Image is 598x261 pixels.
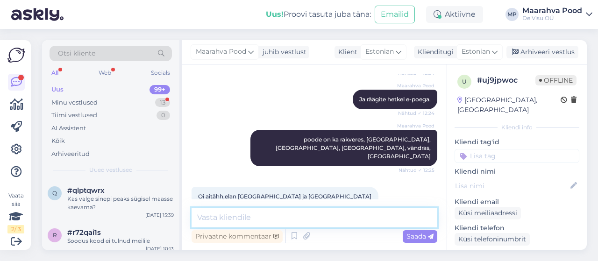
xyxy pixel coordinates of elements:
span: u [462,78,467,85]
span: Nähtud ✓ 12:25 [399,167,434,174]
div: All [50,67,60,79]
button: Emailid [375,6,415,23]
span: Maarahva Pood [397,122,434,129]
a: Maarahva PoodDe Visu OÜ [522,7,592,22]
div: Küsi meiliaadressi [455,207,521,219]
div: Klienditugi [414,47,454,57]
div: Proovi tasuta juba täna: [266,9,371,20]
div: 99+ [149,85,170,94]
div: 13 [155,98,170,107]
span: Maarahva Pood [196,47,246,57]
div: [DATE] 15:39 [145,212,174,219]
div: Vaata siia [7,191,24,233]
span: Estonian [462,47,490,57]
div: Küsi telefoninumbrit [455,233,530,246]
span: q [52,190,57,197]
span: Maarahva Pood [397,82,434,89]
div: Klient [335,47,357,57]
span: r [53,232,57,239]
p: Kliendi telefon [455,223,579,233]
p: Kliendi tag'id [455,137,579,147]
span: poode on ka rakveres, [GEOGRAPHIC_DATA], [GEOGRAPHIC_DATA], [GEOGRAPHIC_DATA], vändras, [GEOGRAPH... [276,136,432,160]
span: Oi aitähh,elan [GEOGRAPHIC_DATA] ja [GEOGRAPHIC_DATA] kõige ligem.Veelkord aitähh vastamast. [198,193,373,208]
span: Otsi kliente [58,49,95,58]
span: #qlptqwrx [67,186,105,195]
div: 0 [157,111,170,120]
span: Nähtud ✓ 12:24 [398,110,434,117]
div: De Visu OÜ [522,14,582,22]
input: Lisa tag [455,149,579,163]
b: Uus! [266,10,284,19]
div: MP [505,8,519,21]
div: Kõik [51,136,65,146]
div: juhib vestlust [259,47,306,57]
div: Arhiveeri vestlus [506,46,578,58]
span: Uued vestlused [89,166,133,174]
div: 2 / 3 [7,225,24,233]
div: Web [97,67,113,79]
span: Saada [406,232,434,240]
p: Kliendi nimi [455,167,579,176]
div: # uj9jpwoc [477,75,535,86]
div: Maarahva Pood [522,7,582,14]
div: [GEOGRAPHIC_DATA], [GEOGRAPHIC_DATA] [457,95,561,115]
div: Socials [149,67,172,79]
p: Klienditeekond [455,249,579,259]
div: Tiimi vestlused [51,111,97,120]
div: Kliendi info [455,123,579,132]
div: Aktiivne [426,6,483,23]
span: Offline [535,75,577,85]
p: Kliendi email [455,197,579,207]
span: Ja räägite hetkel e-poega. [359,96,431,103]
div: Kas valge sinepi peaks sügisel maasse kaevama? [67,195,174,212]
span: Estonian [365,47,394,57]
div: Arhiveeritud [51,149,90,159]
div: Privaatne kommentaar [192,230,283,243]
div: Uus [51,85,64,94]
div: Minu vestlused [51,98,98,107]
div: [DATE] 10:13 [146,245,174,252]
img: Askly Logo [7,48,25,63]
input: Lisa nimi [455,181,569,191]
span: #r72qai1s [67,228,101,237]
div: Soodus kood ei tulnud meilile [67,237,174,245]
div: AI Assistent [51,124,86,133]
